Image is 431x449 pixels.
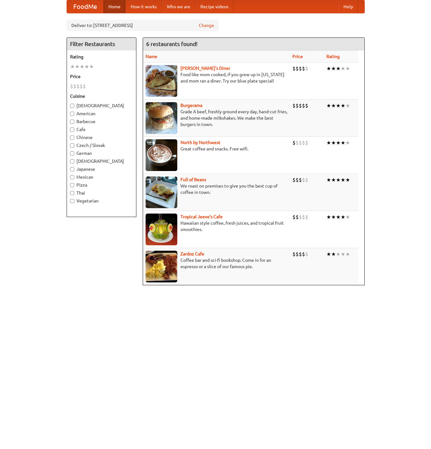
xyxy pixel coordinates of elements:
[345,251,350,258] li: ★
[292,176,296,183] li: $
[180,140,220,145] a: North by Northwest
[103,0,126,13] a: Home
[146,257,287,270] p: Coffee bar and sci-fi bookshop. Come in for an espresso or a slice of our famous pie.
[331,214,336,221] li: ★
[336,214,341,221] li: ★
[146,251,177,282] img: zardoz.jpg
[292,102,296,109] li: $
[292,251,296,258] li: $
[336,139,341,146] li: ★
[299,102,302,109] li: $
[341,214,345,221] li: ★
[336,251,341,258] li: ★
[345,139,350,146] li: ★
[180,103,202,108] a: Burgerama
[70,112,74,116] input: American
[70,182,133,188] label: Pizza
[305,65,308,72] li: $
[70,159,74,163] input: [DEMOGRAPHIC_DATA]
[302,65,305,72] li: $
[305,102,308,109] li: $
[336,176,341,183] li: ★
[336,65,341,72] li: ★
[180,251,204,256] b: Zardoz Cafe
[146,54,157,59] a: Name
[299,65,302,72] li: $
[326,176,331,183] li: ★
[70,54,133,60] h5: Rating
[146,109,287,128] p: Grade A beef, freshly ground every day, hand-cut fries, and home-made milkshakes. We make the bes...
[341,139,345,146] li: ★
[70,118,133,125] label: Barbecue
[180,177,206,182] a: Full of Beans
[70,126,133,133] label: Cafe
[67,0,103,13] a: FoodMe
[345,214,350,221] li: ★
[70,73,133,80] h5: Price
[296,139,299,146] li: $
[296,214,299,221] li: $
[70,191,74,195] input: Thai
[296,176,299,183] li: $
[299,251,302,258] li: $
[146,146,287,152] p: Great coffee and snacks. Free wifi.
[180,214,223,219] a: Tropical Jeeve's Cafe
[146,214,177,245] img: jeeves.jpg
[70,143,74,148] input: Czech / Slovak
[146,176,177,208] img: beans.jpg
[89,63,94,70] li: ★
[70,93,133,99] h5: Cuisine
[292,214,296,221] li: $
[70,166,133,172] label: Japanese
[70,158,133,164] label: [DEMOGRAPHIC_DATA]
[70,183,74,187] input: Pizza
[195,0,233,13] a: Recipe videos
[76,83,80,90] li: $
[305,176,308,183] li: $
[345,176,350,183] li: ★
[331,65,336,72] li: ★
[83,83,86,90] li: $
[326,251,331,258] li: ★
[70,128,74,132] input: Cafe
[296,251,299,258] li: $
[292,54,303,59] a: Price
[341,251,345,258] li: ★
[326,65,331,72] li: ★
[70,167,74,171] input: Japanese
[305,214,308,221] li: $
[341,102,345,109] li: ★
[146,220,287,233] p: Hawaiian style coffee, fresh juices, and tropical fruit smoothies.
[299,214,302,221] li: $
[73,83,76,90] li: $
[326,102,331,109] li: ★
[75,63,80,70] li: ★
[70,198,133,204] label: Vegetarian
[70,83,73,90] li: $
[70,110,133,117] label: American
[305,251,308,258] li: $
[345,102,350,109] li: ★
[70,175,74,179] input: Mexican
[299,139,302,146] li: $
[70,199,74,203] input: Vegetarian
[70,63,75,70] li: ★
[70,151,74,155] input: German
[326,54,340,59] a: Rating
[84,63,89,70] li: ★
[67,20,219,31] div: Deliver to: [STREET_ADDRESS]
[302,176,305,183] li: $
[345,65,350,72] li: ★
[331,251,336,258] li: ★
[180,66,230,71] a: [PERSON_NAME]'s Diner
[292,139,296,146] li: $
[331,139,336,146] li: ★
[70,142,133,149] label: Czech / Slovak
[341,65,345,72] li: ★
[126,0,162,13] a: How it works
[296,102,299,109] li: $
